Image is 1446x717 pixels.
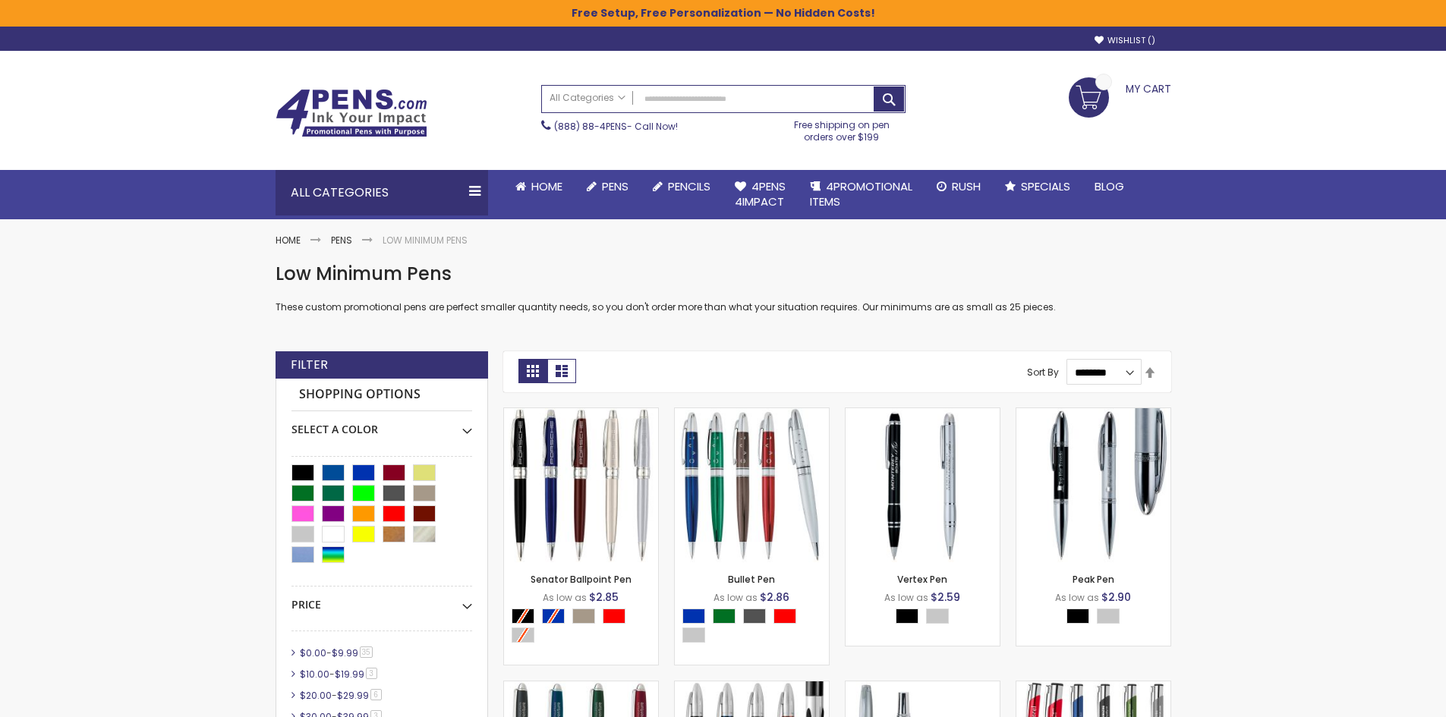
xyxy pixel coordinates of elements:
[728,573,775,586] a: Bullet Pen
[291,357,328,373] strong: Filter
[714,591,758,604] span: As low as
[773,609,796,624] div: Red
[543,591,587,604] span: As low as
[276,170,488,215] div: All Categories
[760,590,789,605] span: $2.86
[1021,178,1070,194] span: Specials
[276,234,301,247] a: Home
[276,262,1171,314] div: These custom promotional pens are perfect smaller quantity needs, so you don't order more than wh...
[682,627,705,643] div: Silver
[713,609,736,624] div: Green
[554,120,627,133] a: (888) 88-4PENS
[512,609,658,646] div: Select A Color
[503,170,575,203] a: Home
[603,609,625,624] div: Red
[504,407,658,420] a: Senator Ballpoint Pen
[896,609,918,624] div: Black
[331,234,352,247] a: Pens
[291,586,472,612] div: Price
[504,408,658,562] img: Senator Ballpoint Pen
[370,689,382,700] span: 6
[531,178,562,194] span: Home
[846,407,1000,420] a: Vertex Pen
[332,646,358,659] span: $9.99
[1016,407,1170,420] a: Peak Pen
[575,170,641,203] a: Pens
[896,609,956,627] div: Select A Color
[276,262,1171,286] h1: Low Minimum Pens
[675,681,829,693] a: Elan Ballpoint Pen
[589,590,619,605] span: $2.85
[383,234,468,247] strong: Low Minimum Pens
[300,668,329,681] span: $10.00
[1097,609,1120,624] div: Silver
[360,646,373,658] span: 35
[1066,609,1127,627] div: Select A Color
[931,590,960,605] span: $2.59
[897,573,947,586] a: Vertex Pen
[1095,178,1124,194] span: Blog
[926,609,949,624] div: Silver
[518,359,547,383] strong: Grid
[884,591,928,604] span: As low as
[1073,573,1114,586] a: Peak Pen
[798,170,925,219] a: 4PROMOTIONALITEMS
[668,178,710,194] span: Pencils
[504,681,658,693] a: Navigator Pen
[675,407,829,420] a: Bullet Pen
[554,120,678,133] span: - Call Now!
[682,609,705,624] div: Blue
[542,86,633,111] a: All Categories
[335,668,364,681] span: $19.99
[1016,681,1170,693] a: Paradigm Plus Custom Metal Pens
[1082,170,1136,203] a: Blog
[572,609,595,624] div: Nickel
[846,681,1000,693] a: Landmark Rollerball Pen
[531,573,632,586] a: Senator Ballpoint Pen
[366,668,377,679] span: 3
[925,170,993,203] a: Rush
[675,408,829,562] img: Bullet Pen
[1095,35,1155,46] a: Wishlist
[296,646,378,659] a: $0.00-$9.9935
[1016,408,1170,562] img: Peak Pen
[296,668,383,681] a: $10.00-$19.993
[1101,590,1131,605] span: $2.90
[993,170,1082,203] a: Specials
[846,408,1000,562] img: Vertex Pen
[291,379,472,411] strong: Shopping Options
[952,178,981,194] span: Rush
[276,89,427,137] img: 4Pens Custom Pens and Promotional Products
[550,92,625,104] span: All Categories
[300,689,332,702] span: $20.00
[735,178,786,209] span: 4Pens 4impact
[810,178,912,209] span: 4PROMOTIONAL ITEMS
[337,689,369,702] span: $29.99
[778,113,906,143] div: Free shipping on pen orders over $199
[291,411,472,437] div: Select A Color
[641,170,723,203] a: Pencils
[723,170,798,219] a: 4Pens4impact
[1027,366,1059,379] label: Sort By
[743,609,766,624] div: Gunmetal
[1066,609,1089,624] div: Black
[682,609,829,646] div: Select A Color
[300,646,326,659] span: $0.00
[296,689,387,702] a: $20.00-$29.996
[602,178,628,194] span: Pens
[1055,591,1099,604] span: As low as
